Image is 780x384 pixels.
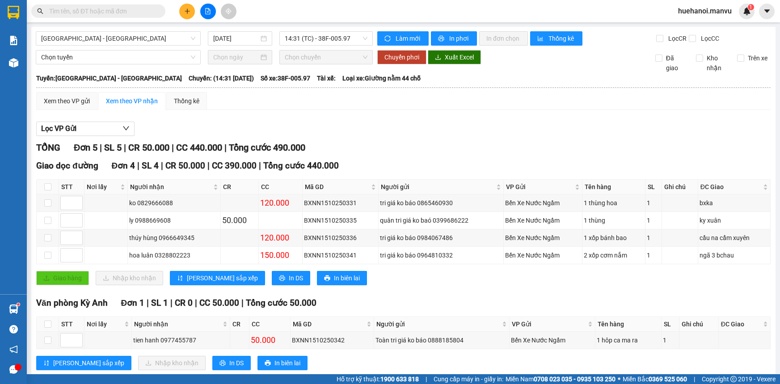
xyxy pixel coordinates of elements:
button: sort-ascending[PERSON_NAME] sắp xếp [36,356,131,370]
div: 1 xốp bánh bao [584,233,644,243]
div: 120.000 [260,197,301,209]
span: question-circle [9,325,18,333]
div: ngã 3 bchau [700,250,769,260]
span: [PERSON_NAME] sắp xếp [53,358,124,368]
div: Bến Xe Nước Ngầm [511,335,594,345]
div: thúy hùng 0966649345 [129,233,219,243]
span: Đã giao [662,53,689,73]
span: | [100,142,102,153]
button: printerIn biên lai [317,271,367,285]
span: Tổng cước 440.000 [263,160,339,171]
th: Tên hàng [595,317,661,332]
div: ky xuân [700,215,769,225]
div: 50.000 [251,334,289,346]
img: solution-icon [9,36,18,45]
span: printer [265,360,271,367]
span: file-add [205,8,211,14]
span: Người gửi [381,182,494,192]
th: STT [59,180,84,194]
span: Giao dọc đường [36,160,98,171]
th: Ghi chú [662,180,698,194]
div: Bến Xe Nước Ngầm [505,233,581,243]
th: CC [259,180,303,194]
span: Chọn chuyến [285,51,367,64]
div: Xem theo VP nhận [106,96,158,106]
button: printerIn DS [212,356,251,370]
span: Số xe: 38F-005.97 [261,73,310,83]
span: CC 390.000 [212,160,257,171]
td: BXNN1510250335 [303,212,379,229]
span: Văn phòng Kỳ Anh [36,298,108,308]
span: Xuất Excel [445,52,474,62]
span: notification [9,345,18,354]
span: | [161,160,163,171]
span: SL 1 [151,298,168,308]
th: Ghi chú [679,317,719,332]
span: Hỗ trợ kỹ thuật: [337,374,419,384]
span: huehanoi.manvu [671,5,739,17]
div: 1 [647,233,660,243]
div: ko 0829666088 [129,198,219,208]
span: | [259,160,261,171]
span: down [122,125,130,132]
sup: 1 [748,4,754,10]
span: VP Gửi [506,182,573,192]
span: Thống kê [548,34,575,43]
div: Toàn tri giá ko báo 0888185804 [375,335,508,345]
span: | [241,298,244,308]
span: Mã GD [293,319,364,329]
span: 14:31 (TC) - 38F-005.97 [285,32,367,45]
button: aim [221,4,236,19]
span: Kho nhận [703,53,730,73]
button: printerIn biên lai [257,356,308,370]
span: bar-chart [537,35,545,42]
span: plus [184,8,190,14]
span: Miền Bắc [623,374,687,384]
span: Cung cấp máy in - giấy in: [434,374,503,384]
div: BXNN1510250336 [304,233,377,243]
th: Tên hàng [582,180,646,194]
span: Chuyến: (14:31 [DATE]) [189,73,254,83]
button: uploadGiao hàng [36,271,89,285]
div: BXNN1510250342 [292,335,372,345]
div: BXNN1510250331 [304,198,377,208]
span: Mã GD [305,182,369,192]
td: BXNN1510250336 [303,229,379,247]
b: Tuyến: [GEOGRAPHIC_DATA] - [GEOGRAPHIC_DATA] [36,75,182,82]
button: caret-down [759,4,775,19]
span: Đơn 5 [74,142,97,153]
td: Bến Xe Nước Ngầm [504,229,582,247]
th: CR [221,180,259,194]
div: tri giá ko báo 0984067486 [380,233,502,243]
span: TỔNG [36,142,60,153]
span: Trên xe [744,53,771,63]
span: In DS [289,273,303,283]
div: 120.000 [260,232,301,244]
th: SL [662,317,679,332]
div: Bến Xe Nước Ngầm [505,250,581,260]
button: bar-chartThống kê [530,31,582,46]
img: icon-new-feature [743,7,751,15]
span: Làm mới [396,34,422,43]
button: file-add [200,4,216,19]
button: printerIn phơi [431,31,477,46]
div: 1 [647,215,660,225]
div: 1 hôp ca ma ra [597,335,659,345]
span: sort-ascending [177,275,183,282]
div: bxka [700,198,769,208]
img: logo-vxr [8,6,19,19]
button: downloadXuất Excel [428,50,481,64]
span: | [124,142,126,153]
div: 150.000 [260,249,301,262]
span: Người nhận [130,182,212,192]
span: Người nhận [134,319,221,329]
span: download [435,54,441,61]
span: Lọc VP Gửi [41,123,76,134]
span: Đơn 1 [121,298,145,308]
td: Bến Xe Nước Ngầm [504,194,582,212]
span: Tổng cước 490.000 [229,142,305,153]
span: | [195,298,197,308]
button: In đơn chọn [479,31,528,46]
th: CR [230,317,249,332]
div: ly 0988669608 [129,215,219,225]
